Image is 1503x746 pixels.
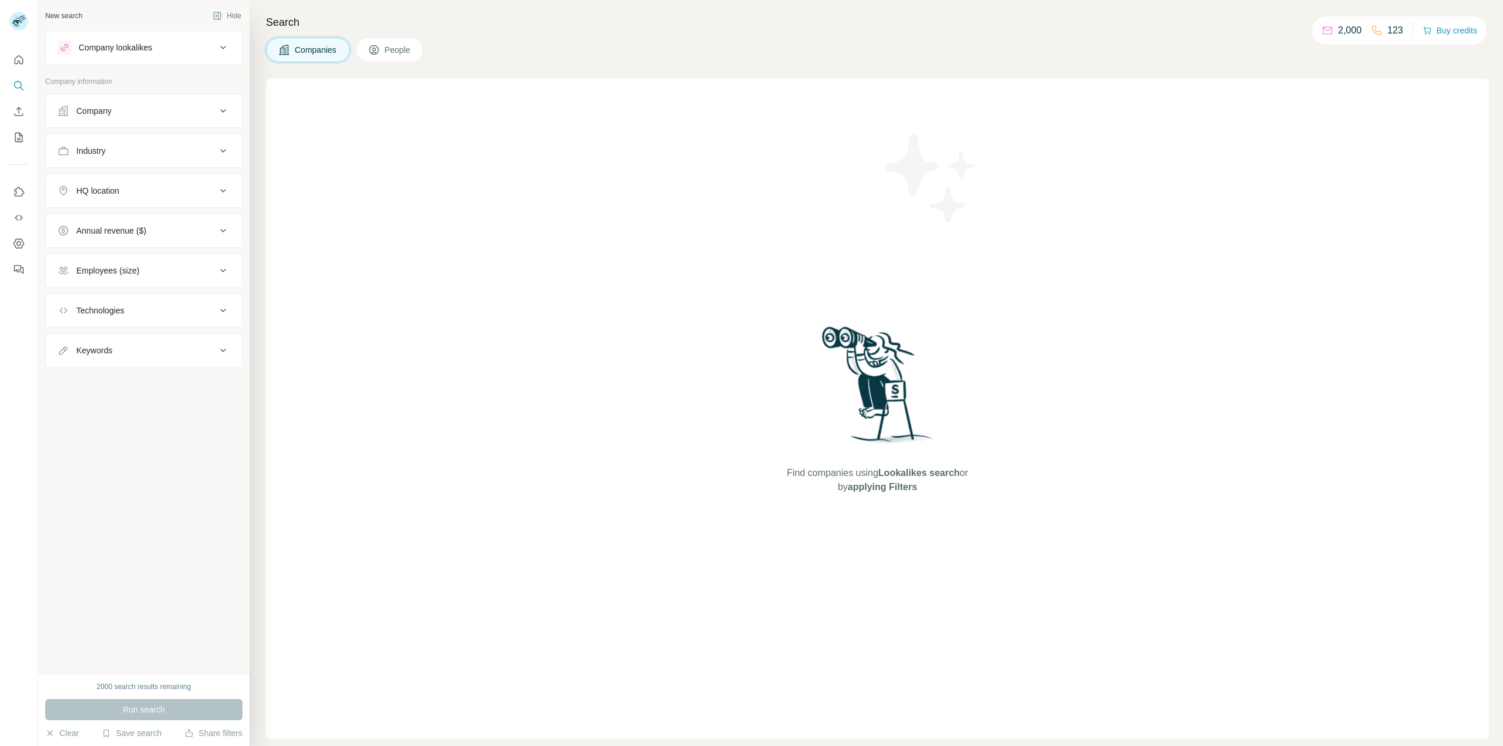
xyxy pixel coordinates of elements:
[9,259,28,280] button: Feedback
[9,181,28,202] button: Use Surfe on LinkedIn
[76,305,124,316] div: Technologies
[295,44,338,56] span: Companies
[102,727,161,739] button: Save search
[46,296,242,325] button: Technologies
[45,76,242,87] p: Company information
[9,49,28,70] button: Quick start
[817,323,939,454] img: Surfe Illustration - Woman searching with binoculars
[46,217,242,245] button: Annual revenue ($)
[783,466,971,494] span: Find companies using or by
[46,256,242,285] button: Employees (size)
[9,233,28,254] button: Dashboard
[9,127,28,148] button: My lists
[76,105,112,117] div: Company
[46,137,242,165] button: Industry
[848,482,917,492] span: applying Filters
[76,345,112,356] div: Keywords
[76,185,119,197] div: HQ location
[46,97,242,125] button: Company
[76,265,139,276] div: Employees (size)
[1423,22,1477,39] button: Buy credits
[266,14,1489,31] h4: Search
[1338,23,1362,38] p: 2,000
[76,225,146,237] div: Annual revenue ($)
[76,145,106,157] div: Industry
[46,177,242,205] button: HQ location
[1387,23,1403,38] p: 123
[878,468,960,478] span: Lookalikes search
[9,101,28,122] button: Enrich CSV
[46,336,242,364] button: Keywords
[45,11,82,21] div: New search
[79,42,152,53] div: Company lookalikes
[9,207,28,228] button: Use Surfe API
[184,727,242,739] button: Share filters
[97,681,191,692] div: 2000 search results remaining
[878,126,983,231] img: Surfe Illustration - Stars
[45,727,79,739] button: Clear
[204,7,250,25] button: Hide
[9,75,28,96] button: Search
[46,33,242,62] button: Company lookalikes
[385,44,412,56] span: People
